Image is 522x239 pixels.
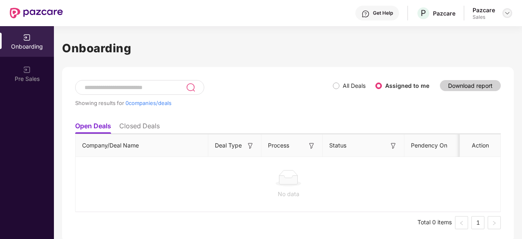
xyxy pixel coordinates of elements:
[76,134,208,157] th: Company/Deal Name
[488,216,501,229] li: Next Page
[125,100,172,106] span: 0 companies/deals
[23,34,31,42] img: svg+xml;base64,PHN2ZyB3aWR0aD0iMjAiIGhlaWdodD0iMjAiIHZpZXdCb3g9IjAgMCAyMCAyMCIgZmlsbD0ibm9uZSIgeG...
[119,122,160,134] li: Closed Deals
[23,66,31,74] img: svg+xml;base64,PHN2ZyB3aWR0aD0iMjAiIGhlaWdodD0iMjAiIHZpZXdCb3g9IjAgMCAyMCAyMCIgZmlsbD0ibm9uZSIgeG...
[473,14,495,20] div: Sales
[10,8,63,18] img: New Pazcare Logo
[75,100,333,106] div: Showing results for
[417,216,452,229] li: Total 0 items
[455,216,468,229] button: left
[455,216,468,229] li: Previous Page
[411,141,447,150] span: Pendency On
[440,80,501,91] button: Download report
[460,134,501,157] th: Action
[488,216,501,229] button: right
[472,217,484,229] a: 1
[492,221,497,226] span: right
[62,39,514,57] h1: Onboarding
[329,141,346,150] span: Status
[308,142,316,150] img: svg+xml;base64,PHN2ZyB3aWR0aD0iMTYiIGhlaWdodD0iMTYiIHZpZXdCb3g9IjAgMCAxNiAxNiIgZmlsbD0ibm9uZSIgeG...
[373,10,393,16] div: Get Help
[433,9,455,17] div: Pazcare
[215,141,242,150] span: Deal Type
[385,82,429,89] label: Assigned to me
[473,6,495,14] div: Pazcare
[421,8,426,18] span: P
[504,10,511,16] img: svg+xml;base64,PHN2ZyBpZD0iRHJvcGRvd24tMzJ4MzIiIHhtbG5zPSJodHRwOi8vd3d3LnczLm9yZy8yMDAwL3N2ZyIgd2...
[389,142,397,150] img: svg+xml;base64,PHN2ZyB3aWR0aD0iMTYiIGhlaWdodD0iMTYiIHZpZXdCb3g9IjAgMCAxNiAxNiIgZmlsbD0ibm9uZSIgeG...
[343,82,366,89] label: All Deals
[246,142,254,150] img: svg+xml;base64,PHN2ZyB3aWR0aD0iMTYiIGhlaWdodD0iMTYiIHZpZXdCb3g9IjAgMCAxNiAxNiIgZmlsbD0ibm9uZSIgeG...
[471,216,484,229] li: 1
[361,10,370,18] img: svg+xml;base64,PHN2ZyBpZD0iSGVscC0zMngzMiIgeG1sbnM9Imh0dHA6Ly93d3cudzMub3JnLzIwMDAvc3ZnIiB3aWR0aD...
[268,141,289,150] span: Process
[459,221,464,226] span: left
[75,122,111,134] li: Open Deals
[82,190,495,199] div: No data
[186,83,195,92] img: svg+xml;base64,PHN2ZyB3aWR0aD0iMjQiIGhlaWdodD0iMjUiIHZpZXdCb3g9IjAgMCAyNCAyNSIgZmlsbD0ibm9uZSIgeG...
